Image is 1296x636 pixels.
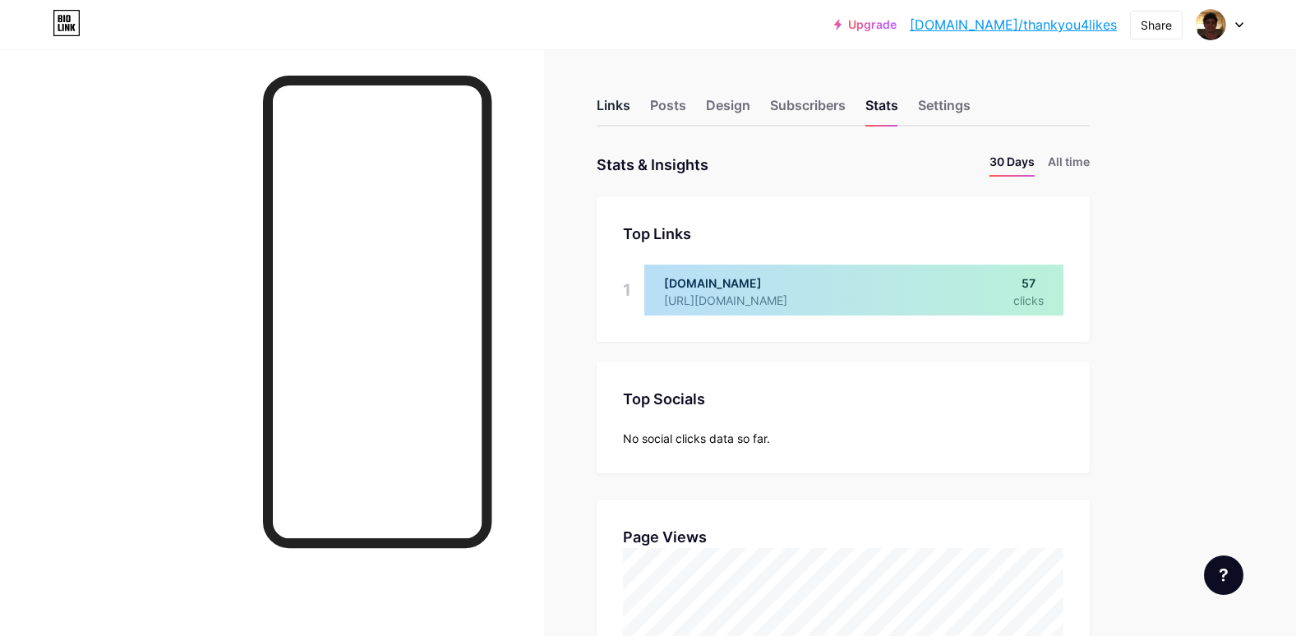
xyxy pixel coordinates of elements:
[1048,153,1090,177] li: All time
[597,95,630,125] div: Links
[706,95,750,125] div: Design
[597,153,708,177] div: Stats & Insights
[1141,16,1172,34] div: Share
[650,95,686,125] div: Posts
[623,388,1063,410] div: Top Socials
[910,15,1117,35] a: [DOMAIN_NAME]/thankyou4likes
[623,526,1063,548] div: Page Views
[770,95,846,125] div: Subscribers
[918,95,971,125] div: Settings
[865,95,898,125] div: Stats
[623,430,1063,447] div: No social clicks data so far.
[989,153,1035,177] li: 30 Days
[623,223,1063,245] div: Top Links
[1195,9,1226,40] img: thankyou4likes
[623,265,631,316] div: 1
[834,18,897,31] a: Upgrade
